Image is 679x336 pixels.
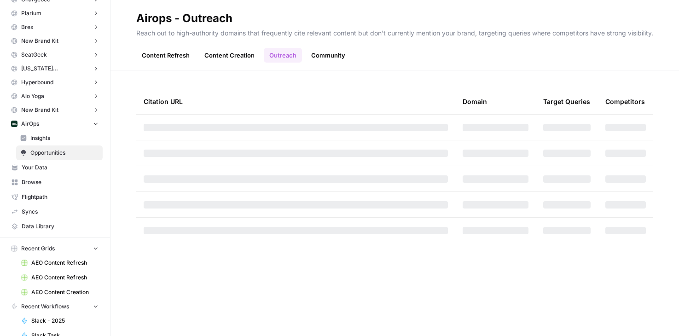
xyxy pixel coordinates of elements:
button: Alo Yoga [7,89,103,103]
span: SeatGeek [21,51,47,59]
a: Browse [7,175,103,190]
a: Slack - 2025 [17,313,103,328]
span: Alo Yoga [21,92,44,100]
a: Flightpath [7,190,103,204]
button: New Brand Kit [7,103,103,117]
p: Reach out to high-authority domains that frequently cite relevant content but don't currently men... [136,26,653,38]
a: Community [306,48,351,63]
a: Your Data [7,160,103,175]
a: Insights [16,131,103,145]
div: Target Queries [543,89,590,114]
span: Syncs [22,208,99,216]
span: Browse [22,178,99,186]
a: Content Refresh [136,48,195,63]
div: Domain [463,89,487,114]
div: Citation URL [144,89,448,114]
button: SeatGeek [7,48,103,62]
span: AEO Content Creation [31,288,99,296]
a: Opportunities [16,145,103,160]
button: AirOps [7,117,103,131]
span: Plarium [21,9,41,17]
span: AirOps [21,120,39,128]
a: Syncs [7,204,103,219]
a: Outreach [264,48,302,63]
span: Recent Grids [21,244,55,253]
span: Recent Workflows [21,302,69,311]
span: Flightpath [22,193,99,201]
button: Recent Grids [7,242,103,255]
img: yjux4x3lwinlft1ym4yif8lrli78 [11,121,17,127]
button: Hyperbound [7,75,103,89]
button: Recent Workflows [7,300,103,313]
a: AEO Content Refresh [17,270,103,285]
button: Brex [7,20,103,34]
span: Insights [30,134,99,142]
a: Data Library [7,219,103,234]
span: New Brand Kit [21,37,58,45]
span: AEO Content Refresh [31,259,99,267]
span: Your Data [22,163,99,172]
span: Opportunities [30,149,99,157]
button: Plarium [7,6,103,20]
span: Data Library [22,222,99,231]
button: New Brand Kit [7,34,103,48]
a: AEO Content Creation [17,285,103,300]
span: AEO Content Refresh [31,273,99,282]
a: AEO Content Refresh [17,255,103,270]
button: [US_STATE][GEOGRAPHIC_DATA] [7,62,103,75]
span: New Brand Kit [21,106,58,114]
span: Hyperbound [21,78,53,87]
div: Airops - Outreach [136,11,232,26]
span: Brex [21,23,34,31]
span: Slack - 2025 [31,317,99,325]
span: [US_STATE][GEOGRAPHIC_DATA] [21,64,89,73]
div: Competitors [605,89,645,114]
a: Content Creation [199,48,260,63]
